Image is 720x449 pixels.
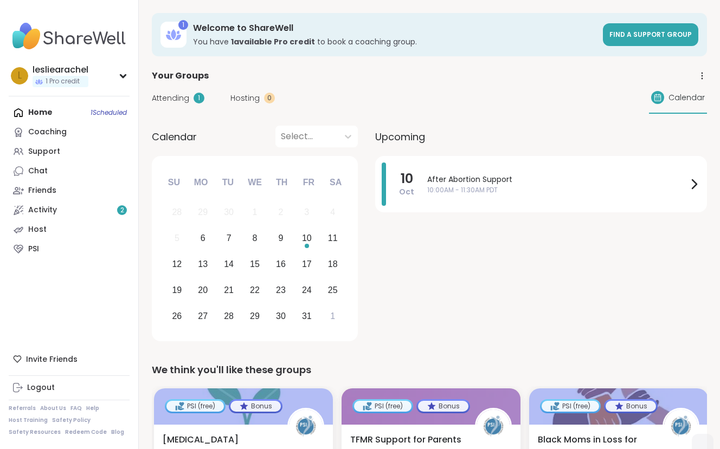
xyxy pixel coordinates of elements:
[243,171,267,194] div: We
[201,231,205,245] div: 6
[350,433,461,446] span: TFMR Support for Parents
[224,257,234,271] div: 14
[27,382,55,393] div: Logout
[111,428,124,436] a: Blog
[9,239,130,259] a: PSI
[28,244,39,255] div: PSI
[70,405,82,412] a: FAQ
[191,201,215,224] div: Not available Monday, September 29th, 2025
[191,227,215,250] div: Choose Monday, October 6th, 2025
[321,253,344,276] div: Choose Saturday, October 18th, 2025
[198,283,208,297] div: 20
[427,185,687,195] span: 10:00AM - 11:30AM PDT
[278,205,283,219] div: 2
[172,205,182,219] div: 28
[33,64,88,76] div: lesliearachel
[250,309,260,323] div: 29
[9,122,130,142] a: Coaching
[224,205,234,219] div: 30
[609,30,692,39] span: Find a support group
[9,200,130,220] a: Activity2
[418,401,468,412] div: Bonus
[269,227,293,250] div: Choose Thursday, October 9th, 2025
[198,205,208,219] div: 29
[189,171,213,194] div: Mo
[243,201,267,224] div: Not available Wednesday, October 1st, 2025
[28,127,67,138] div: Coaching
[52,417,91,424] a: Safety Policy
[399,186,414,197] span: Oct
[328,283,338,297] div: 25
[172,283,182,297] div: 19
[172,257,182,271] div: 12
[253,231,258,245] div: 8
[295,278,318,302] div: Choose Friday, October 24th, 2025
[120,206,124,215] span: 2
[230,93,260,104] span: Hosting
[269,253,293,276] div: Choose Thursday, October 16th, 2025
[295,253,318,276] div: Choose Friday, October 17th, 2025
[65,428,107,436] a: Redeem Code
[28,224,47,235] div: Host
[191,253,215,276] div: Choose Monday, October 13th, 2025
[278,231,283,245] div: 9
[321,227,344,250] div: Choose Saturday, October 11th, 2025
[330,309,335,323] div: 1
[302,231,312,245] div: 10
[164,199,345,329] div: month 2025-10
[250,257,260,271] div: 15
[162,171,186,194] div: Su
[9,17,130,55] img: ShareWell Nav Logo
[304,205,309,219] div: 3
[250,283,260,297] div: 22
[253,205,258,219] div: 1
[198,309,208,323] div: 27
[302,257,312,271] div: 17
[427,174,687,185] span: After Abortion Support
[231,36,315,47] b: 1 available Pro credit
[166,401,224,412] div: PSI (free)
[28,205,57,216] div: Activity
[401,171,413,186] span: 10
[276,257,286,271] div: 16
[375,129,425,144] span: Upcoming
[217,227,241,250] div: Choose Tuesday, October 7th, 2025
[224,309,234,323] div: 28
[193,22,596,34] h3: Welcome to ShareWell
[9,161,130,181] a: Chat
[289,409,323,443] img: PSIHost1
[9,142,130,161] a: Support
[302,309,312,323] div: 31
[224,283,234,297] div: 21
[295,201,318,224] div: Not available Friday, October 3rd, 2025
[603,23,698,46] a: Find a support group
[270,171,294,194] div: Th
[175,231,179,245] div: 5
[152,129,197,144] span: Calendar
[295,227,318,250] div: Choose Friday, October 10th, 2025
[269,201,293,224] div: Not available Thursday, October 2nd, 2025
[321,201,344,224] div: Not available Saturday, October 4th, 2025
[276,283,286,297] div: 23
[217,253,241,276] div: Choose Tuesday, October 14th, 2025
[193,36,596,47] h3: You have to book a coaching group.
[330,205,335,219] div: 4
[302,283,312,297] div: 24
[295,304,318,328] div: Choose Friday, October 31st, 2025
[9,349,130,369] div: Invite Friends
[230,401,281,412] div: Bonus
[216,171,240,194] div: Tu
[165,278,189,302] div: Choose Sunday, October 19th, 2025
[9,220,130,239] a: Host
[86,405,99,412] a: Help
[354,401,412,412] div: PSI (free)
[9,181,130,200] a: Friends
[217,304,241,328] div: Choose Tuesday, October 28th, 2025
[243,227,267,250] div: Choose Wednesday, October 8th, 2025
[165,227,189,250] div: Not available Sunday, October 5th, 2025
[477,409,510,443] img: PSIAdmin1
[217,201,241,224] div: Not available Tuesday, September 30th, 2025
[324,171,348,194] div: Sa
[243,304,267,328] div: Choose Wednesday, October 29th, 2025
[321,278,344,302] div: Choose Saturday, October 25th, 2025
